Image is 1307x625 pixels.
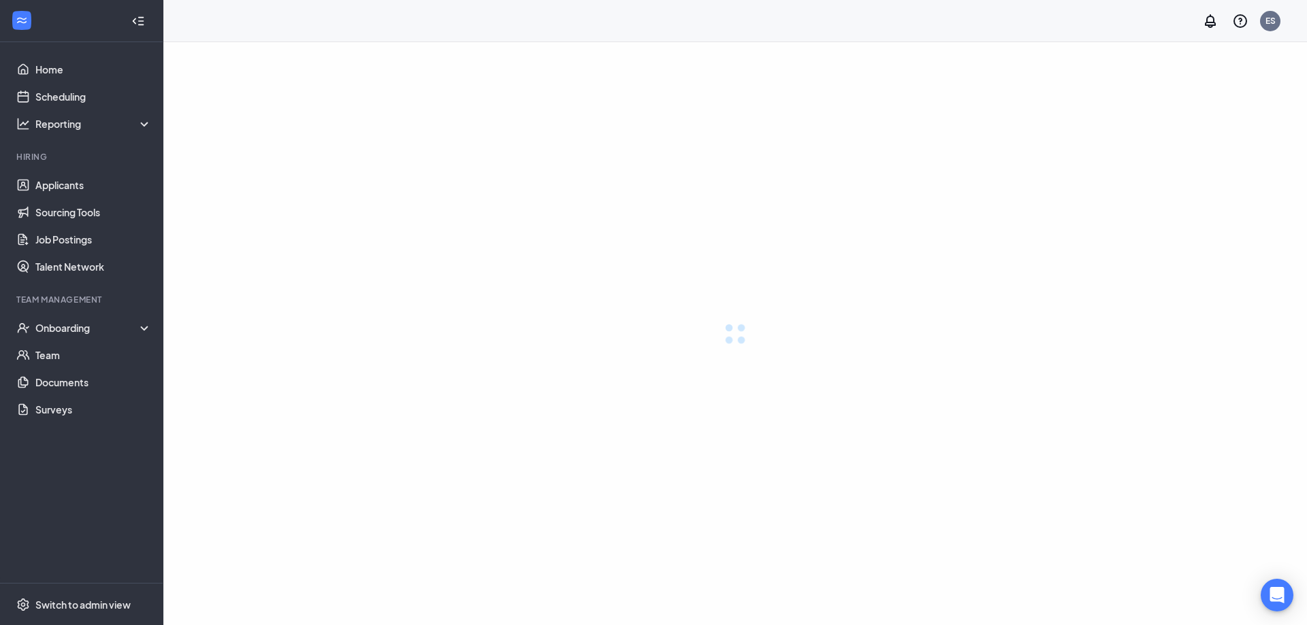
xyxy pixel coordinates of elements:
a: Job Postings [35,226,152,253]
svg: Analysis [16,117,30,131]
svg: Settings [16,598,30,611]
div: Reporting [35,117,152,131]
svg: WorkstreamLogo [15,14,29,27]
svg: UserCheck [16,321,30,335]
svg: Notifications [1202,13,1219,29]
a: Sourcing Tools [35,199,152,226]
div: Team Management [16,294,149,305]
a: Team [35,341,152,369]
a: Documents [35,369,152,396]
div: Switch to admin view [35,598,131,611]
div: Onboarding [35,321,152,335]
svg: Collapse [131,14,145,28]
svg: QuestionInfo [1232,13,1248,29]
a: Applicants [35,171,152,199]
div: ES [1265,15,1276,27]
a: Scheduling [35,83,152,110]
a: Home [35,56,152,83]
a: Talent Network [35,253,152,280]
a: Surveys [35,396,152,423]
div: Open Intercom Messenger [1261,579,1293,611]
div: Hiring [16,151,149,163]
